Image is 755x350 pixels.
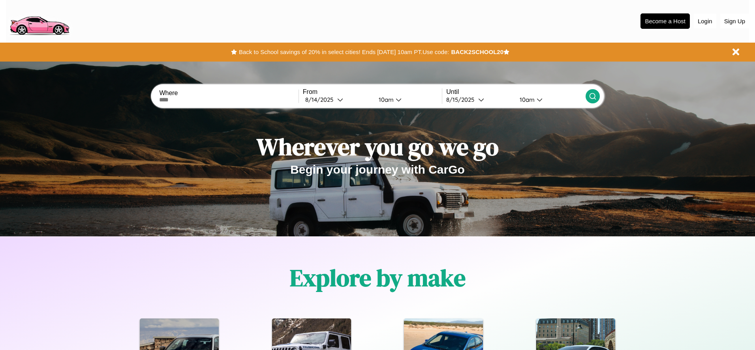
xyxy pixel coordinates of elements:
div: 8 / 15 / 2025 [446,96,478,103]
button: Back to School savings of 20% in select cities! Ends [DATE] 10am PT.Use code: [237,47,451,58]
button: 8/14/2025 [303,95,372,104]
button: Sign Up [720,14,749,28]
h1: Explore by make [290,262,466,294]
label: From [303,88,442,95]
div: 10am [375,96,396,103]
label: Where [159,90,298,97]
label: Until [446,88,585,95]
button: 10am [372,95,442,104]
button: 10am [513,95,585,104]
div: 8 / 14 / 2025 [305,96,337,103]
div: 10am [516,96,537,103]
b: BACK2SCHOOL20 [451,49,503,55]
img: logo [6,4,73,37]
button: Login [694,14,716,28]
button: Become a Host [640,13,690,29]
